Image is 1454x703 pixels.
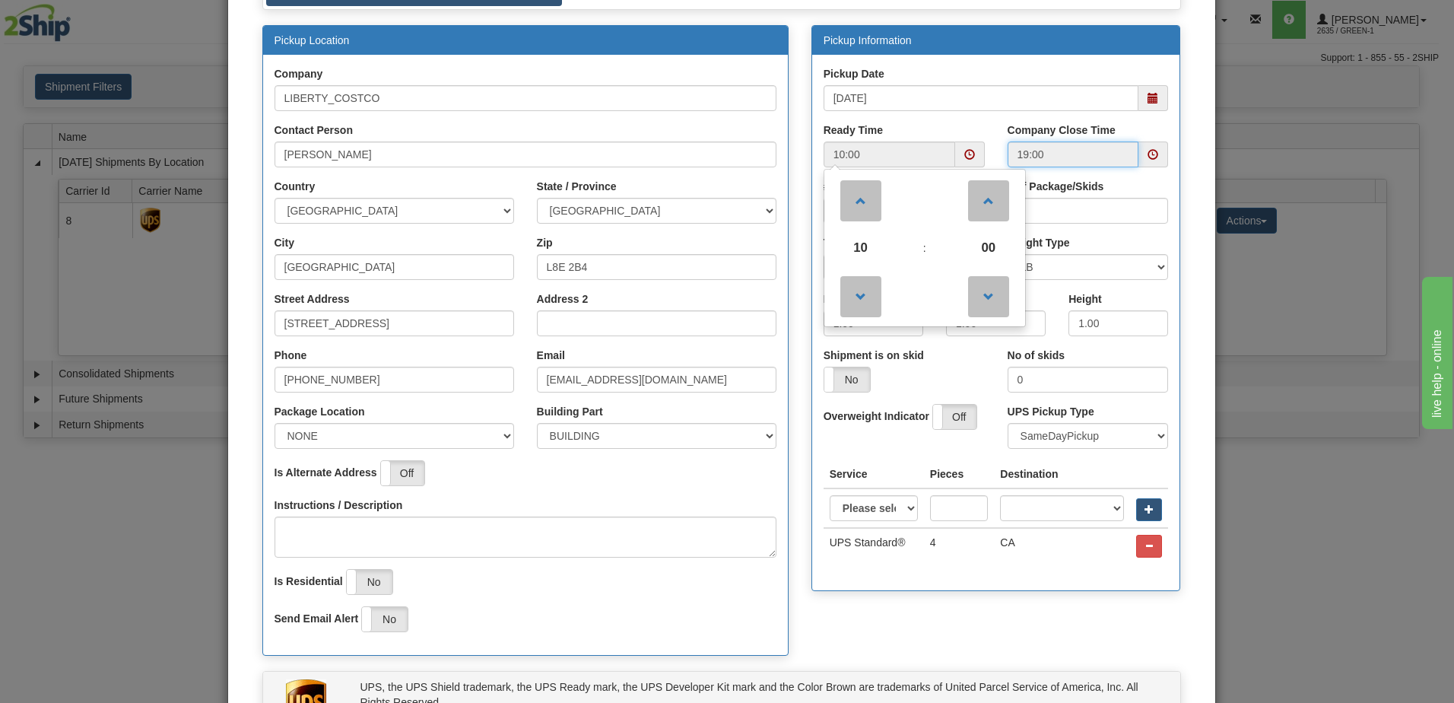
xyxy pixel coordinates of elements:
[275,179,316,194] label: Country
[275,574,343,589] label: Is Residential
[924,460,995,488] th: Pieces
[824,460,924,488] th: Service
[994,528,1130,564] td: CA
[824,34,912,46] a: Pickup Information
[275,465,377,480] label: Is Alternate Address
[275,611,359,626] label: Send Email Alert
[537,235,553,250] label: Zip
[1068,291,1102,307] label: Height
[924,528,995,564] td: 4
[347,570,392,594] label: No
[537,404,603,419] label: Building Part
[362,607,408,631] label: No
[11,9,141,27] div: live help - online
[966,173,1011,227] a: Increment Minute
[824,528,924,564] td: UPS Standard®
[838,269,883,323] a: Decrement Hour
[275,34,350,46] a: Pickup Location
[824,348,924,363] label: Shipment is on skid
[537,179,617,194] label: State / Province
[1008,404,1094,419] label: UPS Pickup Type
[1008,179,1104,194] label: # of Package/Skids
[994,460,1130,488] th: Destination
[537,291,589,307] label: Address 2
[1008,235,1070,250] label: Weight Type
[381,461,424,485] label: Off
[838,173,883,227] a: Increment Hour
[824,122,883,138] label: Ready Time
[824,367,870,392] label: No
[968,227,1009,269] span: Pick Minute
[275,235,294,250] label: City
[1419,274,1452,429] iframe: chat widget
[275,291,350,307] label: Street Address
[275,404,365,419] label: Package Location
[1008,348,1065,363] label: No of skids
[537,348,565,363] label: Email
[966,269,1011,323] a: Decrement Minute
[824,409,929,424] label: Overweight Indicator
[933,405,976,429] label: Off
[275,122,353,138] label: Contact Person
[275,66,323,81] label: Company
[894,227,954,269] td: :
[1008,122,1116,138] label: Company Close Time
[824,66,884,81] label: Pickup Date
[840,227,881,269] span: Pick Hour
[275,348,307,363] label: Phone
[275,498,403,513] label: Instructions / Description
